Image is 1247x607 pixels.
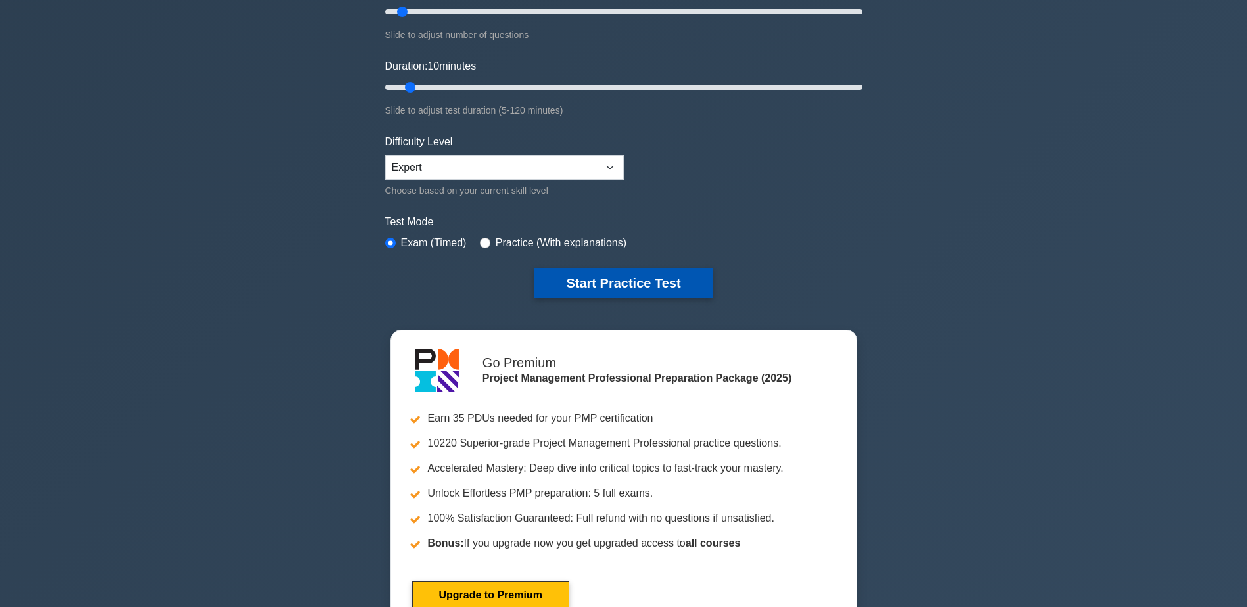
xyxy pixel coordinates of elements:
[401,235,467,251] label: Exam (Timed)
[385,27,862,43] div: Slide to adjust number of questions
[385,214,862,230] label: Test Mode
[534,268,712,298] button: Start Practice Test
[427,60,439,72] span: 10
[496,235,626,251] label: Practice (With explanations)
[385,183,624,198] div: Choose based on your current skill level
[385,58,477,74] label: Duration: minutes
[385,102,862,118] div: Slide to adjust test duration (5-120 minutes)
[385,134,453,150] label: Difficulty Level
